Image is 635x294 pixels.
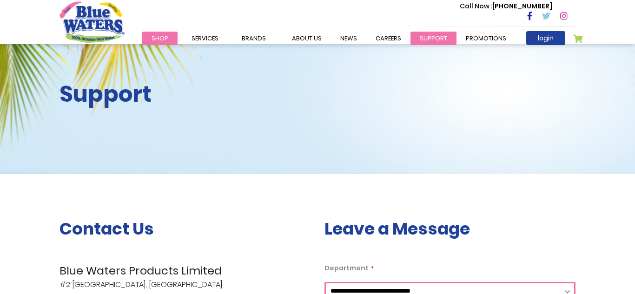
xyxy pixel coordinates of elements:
[60,81,311,108] h2: Support
[192,34,218,43] span: Services
[331,32,366,45] a: News
[324,219,575,239] h3: Leave a Message
[410,32,456,45] a: support
[460,1,492,11] span: Call Now :
[60,262,311,279] span: Blue Waters Products Limited
[60,262,311,290] p: #2 [GEOGRAPHIC_DATA], [GEOGRAPHIC_DATA]
[456,32,516,45] a: Promotions
[60,1,125,42] a: store logo
[283,32,331,45] a: about us
[242,34,266,43] span: Brands
[366,32,410,45] a: careers
[460,1,552,11] p: [PHONE_NUMBER]
[152,34,168,43] span: Shop
[526,31,565,45] a: login
[60,219,311,239] h3: Contact Us
[324,263,369,273] span: Department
